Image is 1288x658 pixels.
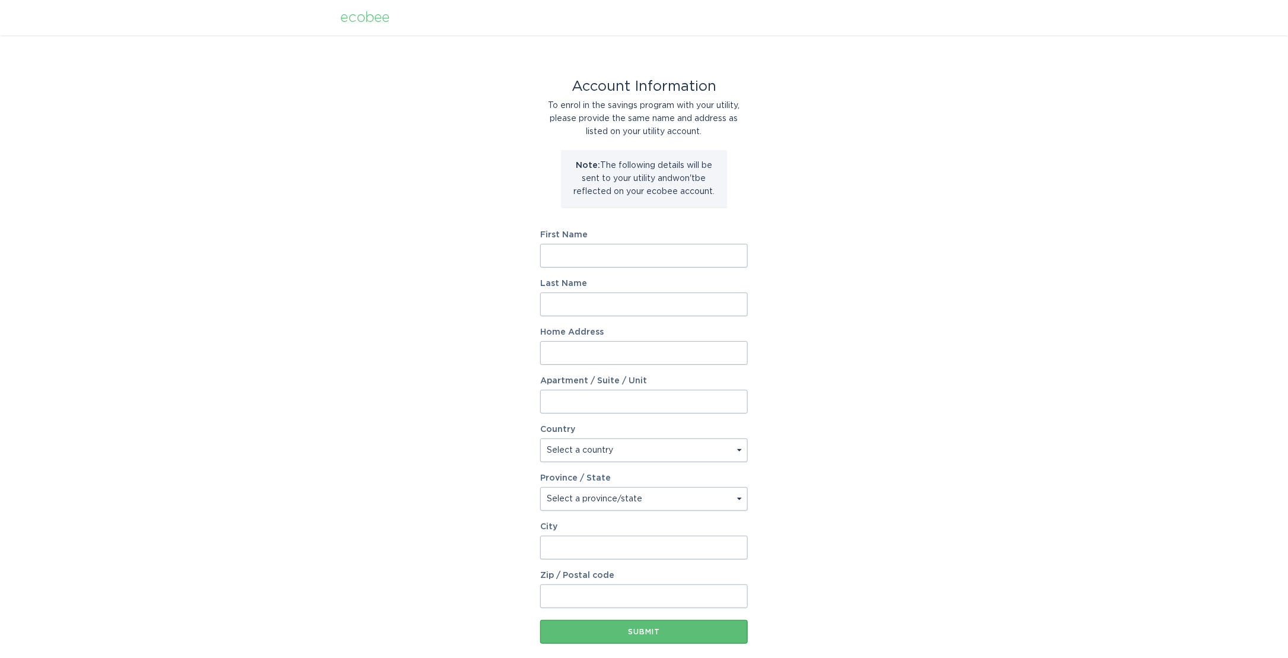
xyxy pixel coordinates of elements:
div: To enrol in the savings program with your utility, please provide the same name and address as li... [540,99,748,138]
label: Province / State [540,474,611,482]
label: Last Name [540,279,748,288]
strong: Note: [576,161,600,170]
label: Zip / Postal code [540,571,748,580]
button: Submit [540,620,748,644]
label: Country [540,425,575,434]
label: City [540,523,748,531]
label: Home Address [540,328,748,336]
label: Apartment / Suite / Unit [540,377,748,385]
p: The following details will be sent to your utility and won't be reflected on your ecobee account. [570,159,718,198]
div: ecobee [340,11,390,24]
div: Submit [546,628,742,635]
label: First Name [540,231,748,239]
div: Account Information [540,80,748,93]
